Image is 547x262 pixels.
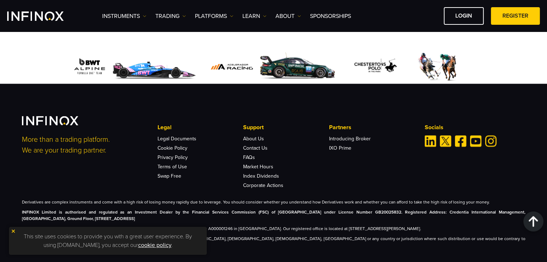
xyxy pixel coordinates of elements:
[440,135,451,147] a: Twitter
[243,154,255,160] a: FAQs
[158,123,243,132] p: Legal
[243,123,329,132] p: Support
[22,225,525,232] p: INFINOX Global Limited, trading as INFINOX is a company incorporated under company number: A00000...
[243,145,268,151] a: Contact Us
[329,123,415,132] p: Partners
[243,164,273,170] a: Market Hours
[243,182,283,188] a: Corporate Actions
[329,136,371,142] a: Introducing Broker
[22,210,525,221] strong: INFINOX Limited is authorised and regulated as an Investment Dealer by the Financial Services Com...
[22,235,525,248] p: The information on this site is not directed at residents of [GEOGRAPHIC_DATA], [DEMOGRAPHIC_DATA...
[329,145,351,151] a: IXO Prime
[11,229,16,234] img: yellow close icon
[158,145,187,151] a: Cookie Policy
[310,12,351,20] a: SPONSORSHIPS
[485,135,497,147] a: Instagram
[243,173,279,179] a: Index Dividends
[275,12,301,20] a: ABOUT
[243,136,264,142] a: About Us
[425,135,436,147] a: Linkedin
[455,135,466,147] a: Facebook
[470,135,482,147] a: Youtube
[138,242,172,249] a: cookie policy
[22,199,525,205] p: Derivatives are complex instruments and come with a high risk of losing money rapidly due to leve...
[7,11,81,21] a: INFINOX Logo
[242,12,266,20] a: Learn
[158,136,196,142] a: Legal Documents
[13,230,203,251] p: This site uses cookies to provide you with a great user experience. By using [DOMAIN_NAME], you a...
[491,7,540,25] a: REGISTER
[195,12,233,20] a: PLATFORMS
[158,154,188,160] a: Privacy Policy
[425,123,525,132] p: Socials
[158,173,181,179] a: Swap Free
[158,164,187,170] a: Terms of Use
[102,12,146,20] a: Instruments
[444,7,484,25] a: LOGIN
[155,12,186,20] a: TRADING
[22,134,148,156] p: More than a trading platform. We are your trading partner.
